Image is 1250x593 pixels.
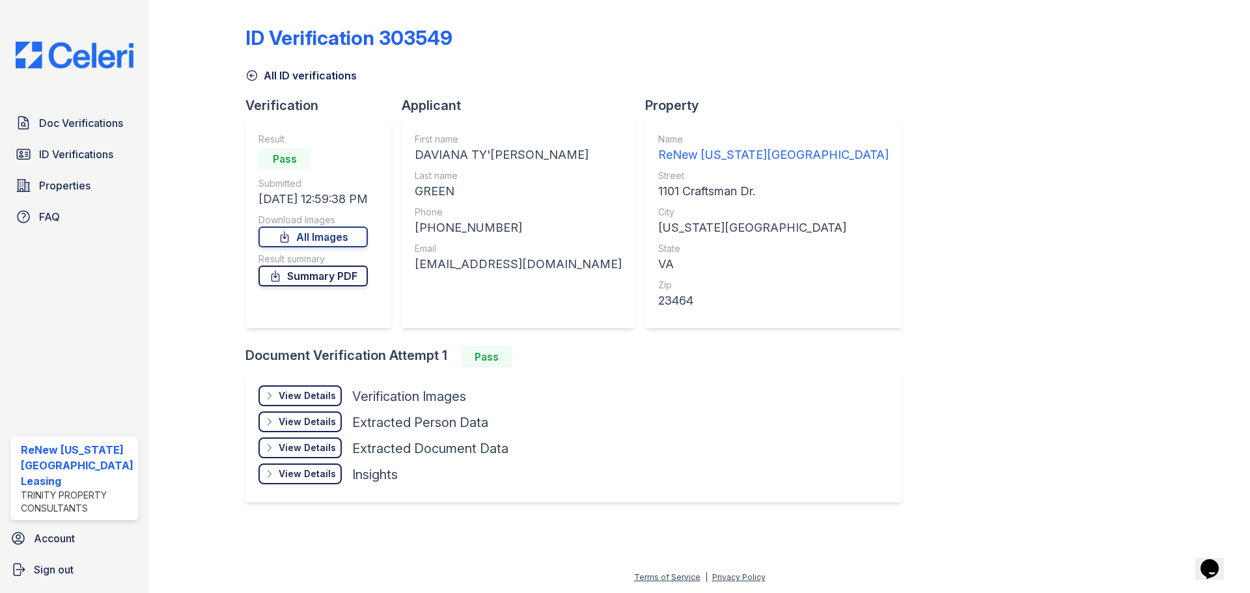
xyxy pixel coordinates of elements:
a: Privacy Policy [712,572,766,582]
span: FAQ [39,209,60,225]
div: Submitted [258,177,368,190]
span: ID Verifications [39,146,113,162]
div: Zip [658,279,889,292]
div: 1101 Craftsman Dr. [658,182,889,200]
div: GREEN [415,182,622,200]
a: Properties [10,172,139,199]
div: Property [645,96,912,115]
a: All Images [258,227,368,247]
div: Trinity Property Consultants [21,489,133,515]
a: ID Verifications [10,141,139,167]
div: Insights [352,465,398,484]
div: View Details [279,415,336,428]
div: State [658,242,889,255]
div: Result summary [258,253,368,266]
div: Name [658,133,889,146]
a: Doc Verifications [10,110,139,136]
div: View Details [279,467,336,480]
div: Pass [460,346,512,367]
div: Street [658,169,889,182]
span: Sign out [34,562,74,577]
div: [EMAIL_ADDRESS][DOMAIN_NAME] [415,255,622,273]
div: Result [258,133,368,146]
div: DAVIANA TY'[PERSON_NAME] [415,146,622,164]
div: ID Verification 303549 [245,26,452,49]
img: CE_Logo_Blue-a8612792a0a2168367f1c8372b55b34899dd931a85d93a1a3d3e32e68fde9ad4.png [5,42,144,68]
a: Name ReNew [US_STATE][GEOGRAPHIC_DATA] [658,133,889,164]
a: Account [5,525,144,551]
div: Applicant [402,96,645,115]
div: View Details [279,389,336,402]
div: 23464 [658,292,889,310]
div: Extracted Document Data [352,439,508,458]
span: Doc Verifications [39,115,123,131]
div: Verification Images [352,387,466,406]
div: ReNew [US_STATE][GEOGRAPHIC_DATA] Leasing [21,442,133,489]
div: | [705,572,708,582]
a: FAQ [10,204,139,230]
a: Summary PDF [258,266,368,286]
a: Terms of Service [634,572,701,582]
a: All ID verifications [245,68,357,83]
div: Last name [415,169,622,182]
div: Download Images [258,214,368,227]
a: Sign out [5,557,144,583]
div: ReNew [US_STATE][GEOGRAPHIC_DATA] [658,146,889,164]
span: Properties [39,178,90,193]
div: Pass [258,148,311,169]
div: First name [415,133,622,146]
div: City [658,206,889,219]
div: Phone [415,206,622,219]
span: Account [34,531,75,546]
div: [DATE] 12:59:38 PM [258,190,368,208]
div: View Details [279,441,336,454]
div: Email [415,242,622,255]
div: Extracted Person Data [352,413,488,432]
div: Verification [245,96,402,115]
div: VA [658,255,889,273]
div: Document Verification Attempt 1 [245,346,912,367]
div: [PHONE_NUMBER] [415,219,622,237]
iframe: chat widget [1195,541,1237,580]
div: [US_STATE][GEOGRAPHIC_DATA] [658,219,889,237]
